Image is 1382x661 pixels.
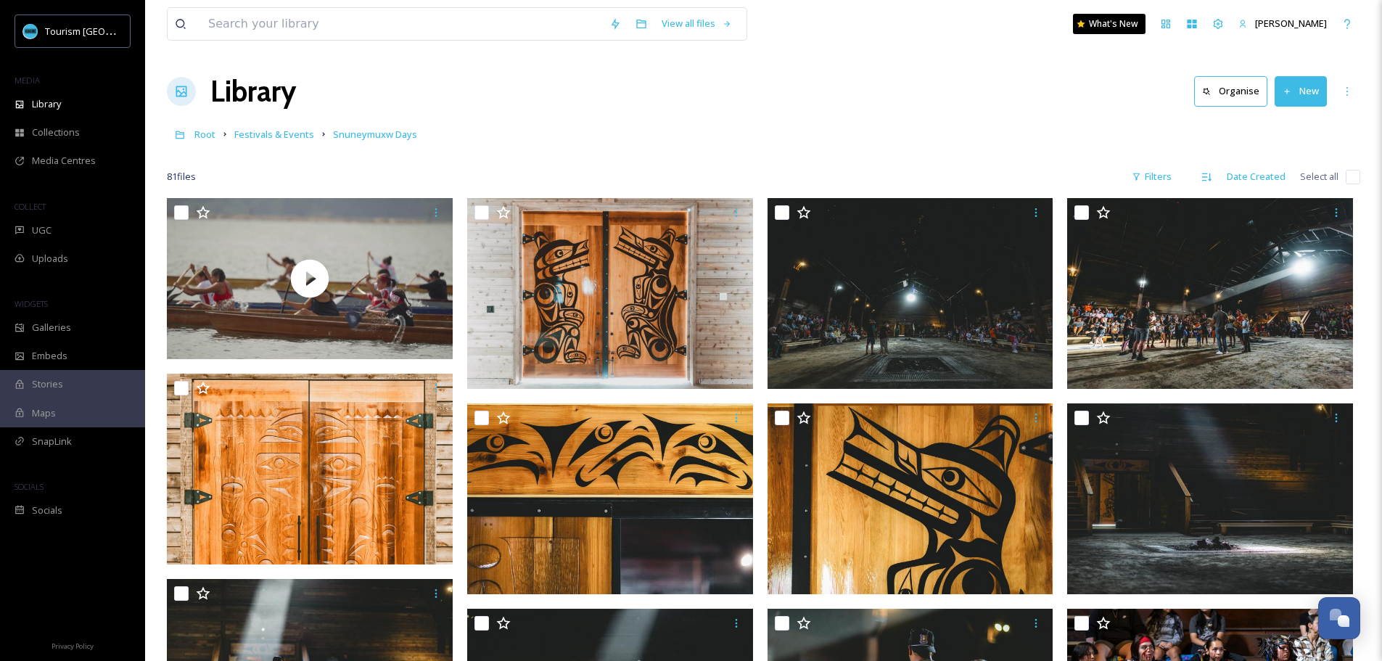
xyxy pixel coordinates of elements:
img: TylerCave_Naniamo_July_Day1_5.jpg [768,198,1053,389]
button: New [1275,76,1327,106]
a: Snuneymuxw Days [333,126,417,143]
span: Tourism [GEOGRAPHIC_DATA] [45,24,175,38]
span: Socials [32,504,62,517]
span: Privacy Policy [52,641,94,651]
input: Search your library [201,8,602,40]
span: [PERSON_NAME] [1255,17,1327,30]
img: thumbnail [167,198,453,359]
a: Privacy Policy [52,636,94,654]
span: Festivals & Events [234,128,314,141]
button: Open Chat [1318,597,1360,639]
span: Library [32,97,61,111]
span: Media Centres [32,154,96,168]
span: Maps [32,406,56,420]
span: Select all [1300,170,1338,184]
img: TylerCave_Naniamo_July_Day1_19.jpg [768,403,1053,594]
span: Root [194,128,215,141]
span: Embeds [32,349,67,363]
a: Root [194,126,215,143]
div: Filters [1124,163,1179,191]
span: UGC [32,223,52,237]
img: tourism_nanaimo_logo.jpeg [23,24,38,38]
img: TylerCave_Naniamo_July_Day1_21.jpg [467,403,753,594]
span: Galleries [32,321,71,334]
span: Snuneymuxw Days [333,128,417,141]
a: Organise [1194,76,1275,106]
span: Uploads [32,252,68,266]
span: SnapLink [32,435,72,448]
img: TylerCave_Naniamo_July_Day1_1.jpg [467,198,753,389]
a: Library [210,70,296,113]
span: Collections [32,126,80,139]
img: TylerCave_Naniamo_July_Day1_8.jpg [1067,198,1353,389]
button: Organise [1194,76,1267,106]
span: SOCIALS [15,481,44,492]
div: Date Created [1219,163,1293,191]
img: TylerCave_Naniamo_July_Day1_23.jpg [167,374,453,564]
a: View all files [654,9,739,38]
span: 81 file s [167,170,196,184]
a: What's New [1073,14,1146,34]
span: Stories [32,377,63,391]
span: MEDIA [15,75,40,86]
a: [PERSON_NAME] [1231,9,1334,38]
a: Festivals & Events [234,126,314,143]
img: TylerCave_Naniamo_July_Day1_25.jpg [1067,403,1353,594]
span: COLLECT [15,201,46,212]
span: WIDGETS [15,298,48,309]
